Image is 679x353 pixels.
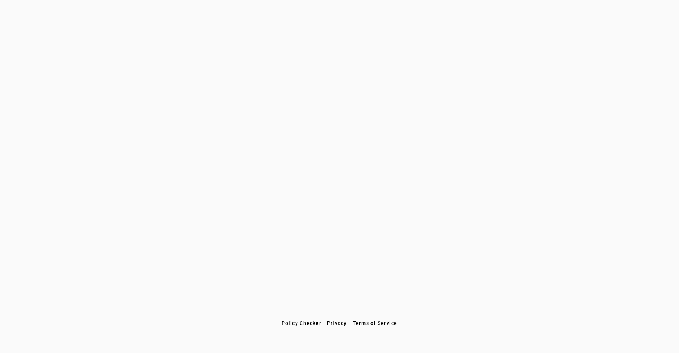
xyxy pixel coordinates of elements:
span: Policy Checker [281,320,321,326]
button: Policy Checker [279,317,324,329]
span: Privacy [327,320,347,326]
button: Terms of Service [350,317,400,329]
span: Terms of Service [353,320,398,326]
button: Privacy [324,317,350,329]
